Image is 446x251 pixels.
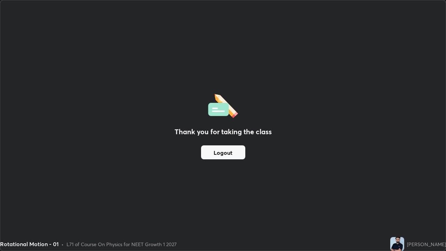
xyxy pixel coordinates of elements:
button: Logout [201,145,245,159]
img: ef2b50091f9441e5b7725b7ba0742755.jpg [390,237,404,251]
h2: Thank you for taking the class [175,127,272,137]
div: L71 of Course On Physics for NEET Growth 1 2027 [67,241,177,248]
div: • [61,241,64,248]
img: offlineFeedback.1438e8b3.svg [208,92,238,118]
div: [PERSON_NAME] [407,241,446,248]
